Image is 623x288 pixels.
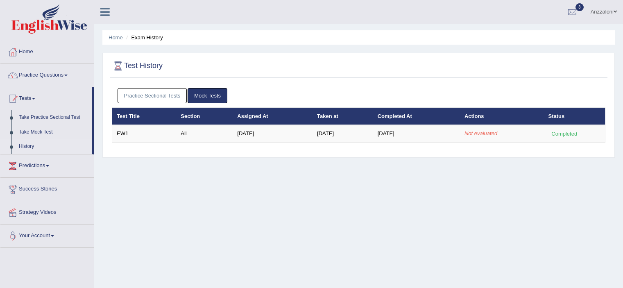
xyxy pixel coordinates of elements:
h2: Test History [112,60,163,72]
td: EW1 [112,125,177,142]
div: Completed [548,129,580,138]
th: Status [544,108,605,125]
th: Test Title [112,108,177,125]
a: Home [0,41,94,61]
span: 3 [575,3,584,11]
td: [DATE] [233,125,313,142]
a: Take Mock Test [15,125,92,140]
a: History [15,139,92,154]
td: [DATE] [313,125,373,142]
a: Take Practice Sectional Test [15,110,92,125]
em: Not evaluated [464,130,497,136]
a: Practice Questions [0,64,94,84]
a: Strategy Videos [0,201,94,222]
a: Practice Sectional Tests [118,88,187,103]
a: Your Account [0,225,94,245]
a: Home [109,34,123,41]
a: Success Stories [0,178,94,198]
a: Predictions [0,154,94,175]
a: Mock Tests [188,88,227,103]
th: Completed At [373,108,460,125]
th: Section [176,108,233,125]
td: All [176,125,233,142]
th: Taken at [313,108,373,125]
th: Assigned At [233,108,313,125]
li: Exam History [124,34,163,41]
td: [DATE] [373,125,460,142]
th: Actions [460,108,544,125]
a: Tests [0,87,92,108]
